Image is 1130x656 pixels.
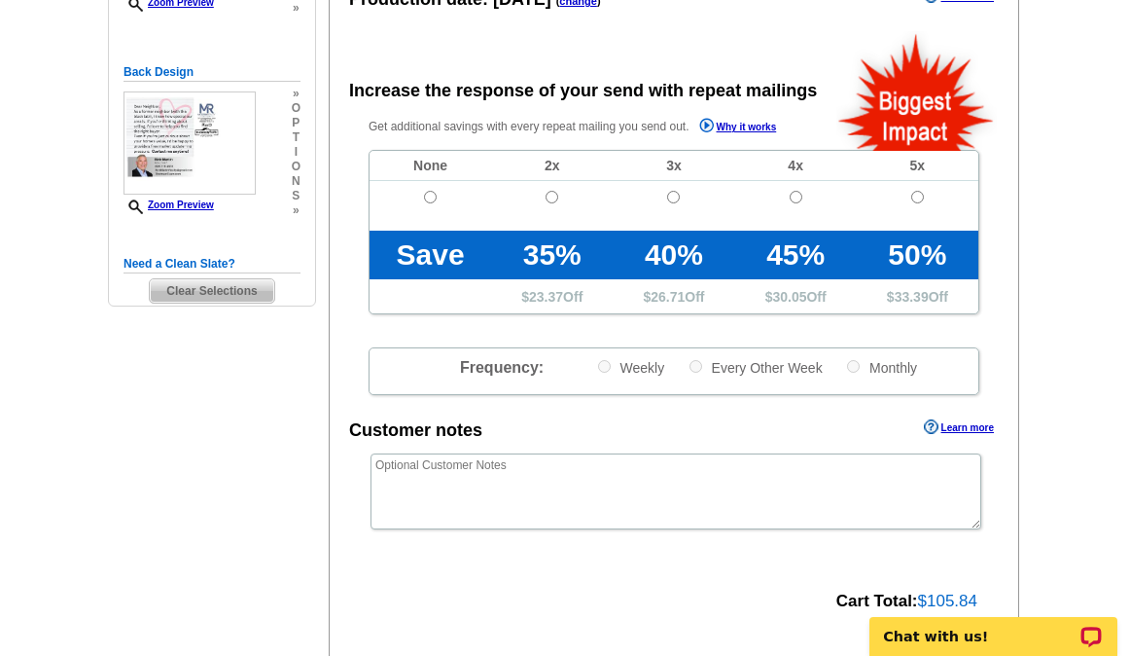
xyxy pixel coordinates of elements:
h5: Need a Clean Slate? [124,255,300,273]
span: Frequency: [460,359,544,376]
td: 45% [735,231,857,279]
label: Weekly [596,358,665,377]
span: 23.37 [529,289,563,305]
td: 4x [735,151,857,181]
span: » [292,87,300,101]
span: 33.39 [895,289,929,305]
span: Clear Selections [150,279,273,303]
img: small-thumb.jpg [124,91,256,195]
div: Customer notes [349,418,482,444]
a: Learn more [924,419,994,435]
td: 40% [613,231,734,279]
span: s [292,189,300,203]
a: Zoom Preview [124,200,214,210]
span: o [292,101,300,116]
td: 35% [491,231,613,279]
label: Monthly [845,358,917,377]
td: 3x [613,151,734,181]
img: biggestImpact.png [836,31,997,151]
div: Increase the response of your send with repeat mailings [349,78,817,104]
td: $ Off [491,279,613,313]
span: n [292,174,300,189]
input: Monthly [847,360,860,373]
span: t [292,130,300,145]
td: $ Off [613,279,734,313]
td: $ Off [735,279,857,313]
strong: Cart Total: [836,592,918,610]
iframe: LiveChat chat widget [857,595,1130,656]
input: Every Other Week [689,360,702,373]
span: i [292,145,300,160]
span: 30.05 [772,289,806,305]
td: None [370,151,491,181]
p: Get additional savings with every repeat mailing you send out. [369,116,818,138]
h5: Back Design [124,63,300,82]
td: 2x [491,151,613,181]
span: 26.71 [651,289,685,305]
span: » [292,203,300,218]
td: Save [370,231,491,279]
span: o [292,160,300,174]
input: Weekly [598,360,611,373]
label: Every Other Week [688,358,823,377]
td: $ Off [857,279,978,313]
a: Why it works [699,118,777,138]
span: $105.84 [918,592,977,610]
span: » [292,1,300,16]
td: 50% [857,231,978,279]
td: 5x [857,151,978,181]
span: p [292,116,300,130]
